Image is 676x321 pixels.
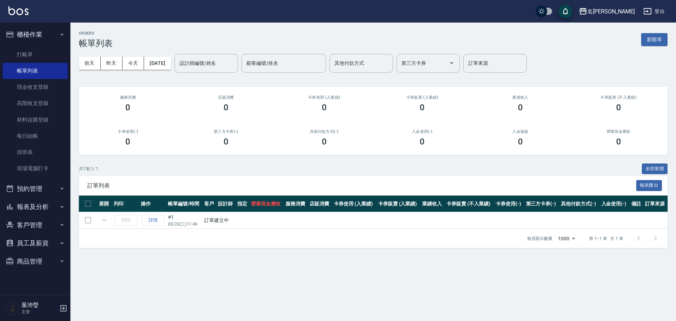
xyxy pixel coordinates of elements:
p: 每頁顯示數量 [527,235,552,242]
h3: 服務消費 [87,95,169,100]
a: 高階收支登錄 [3,95,68,111]
th: 卡券使用(-) [494,196,524,212]
span: 訂單列表 [87,182,636,189]
h3: 0 [125,137,130,147]
th: 備註 [630,196,644,212]
th: 卡券販賣 (入業績) [376,196,421,212]
button: [DATE] [144,57,171,70]
a: 每日結帳 [3,128,68,144]
a: 現場電腦打卡 [3,160,68,177]
h3: 0 [224,103,229,112]
h3: 0 [322,103,327,112]
td: #1 [166,212,202,229]
th: 入金使用(-) [600,196,630,212]
a: 帳單列表 [3,63,68,79]
h2: 卡券使用(-) [87,129,169,134]
h2: 入金使用(-) [382,129,463,134]
th: 設計師 [216,196,235,212]
h2: 業績收入 [480,95,561,100]
th: 卡券販賣 (不入業績) [445,196,494,212]
th: 業績收入 [420,196,445,212]
button: 商品管理 [3,252,68,271]
h2: 其他付款方式(-) [283,129,365,134]
a: 現金收支登錄 [3,79,68,95]
th: 卡券使用 (入業績) [332,196,376,212]
th: 展開 [97,196,112,212]
h2: ORDERS [79,31,113,36]
p: 共 1 筆, 1 / 1 [79,166,98,172]
a: 材料自購登錄 [3,112,68,128]
div: 1000 [555,229,578,248]
a: 新開單 [641,36,668,43]
h2: 卡券販賣 (不入業績) [578,95,659,100]
p: 主管 [21,309,57,315]
p: 第 1–1 筆 共 1 筆 [589,235,623,242]
h3: 0 [420,103,425,112]
a: 報表匯出 [636,182,662,189]
h3: 0 [125,103,130,112]
button: 登出 [640,5,668,18]
button: 預約管理 [3,180,68,198]
th: 客戶 [202,196,217,212]
h2: 營業現金應收 [578,129,659,134]
th: 第三方卡券(-) [524,196,559,212]
button: 客戶管理 [3,216,68,234]
button: 名[PERSON_NAME] [576,4,638,19]
h2: 店販消費 [186,95,267,100]
th: 營業現金應收 [249,196,284,212]
th: 訂單來源 [643,196,668,212]
button: 新開單 [641,33,668,46]
p: 08/20 (三) 11:46 [168,221,201,227]
h2: 入金儲值 [480,129,561,134]
h2: 卡券販賣 (入業績) [382,95,463,100]
div: 名[PERSON_NAME] [587,7,635,16]
h3: 0 [616,137,621,147]
a: 打帳單 [3,47,68,63]
button: 報表匯出 [636,180,662,191]
button: 員工及薪資 [3,234,68,252]
th: 帳單編號/時間 [166,196,202,212]
th: 店販消費 [308,196,332,212]
h3: 0 [322,137,327,147]
th: 列印 [112,196,139,212]
a: 排班表 [3,144,68,160]
th: 指定 [236,196,250,212]
td: 訂單建立中 [202,212,668,229]
th: 服務消費 [284,196,308,212]
button: 全部展開 [642,163,668,174]
h3: 0 [420,137,425,147]
button: 前天 [79,57,101,70]
th: 操作 [139,196,166,212]
button: 報表及分析 [3,198,68,216]
h3: 0 [518,137,523,147]
h3: 帳單列表 [79,38,113,48]
h3: 0 [224,137,229,147]
h5: 葉沛瑩 [21,302,57,309]
th: 其他付款方式(-) [559,196,599,212]
h2: 第三方卡券(-) [186,129,267,134]
button: save [558,4,572,18]
img: Person [6,301,20,315]
button: Open [446,57,457,69]
img: Logo [8,6,29,15]
button: 櫃檯作業 [3,25,68,44]
button: 昨天 [101,57,123,70]
h2: 卡券使用 (入業績) [283,95,365,100]
h3: 0 [616,103,621,112]
button: 今天 [123,57,144,70]
h3: 0 [518,103,523,112]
